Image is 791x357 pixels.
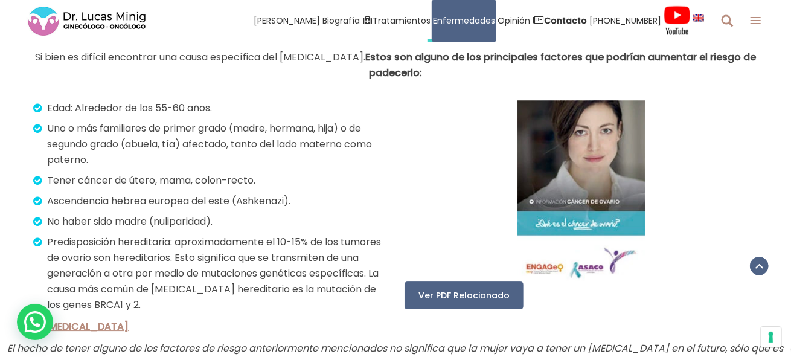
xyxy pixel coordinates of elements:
[33,50,758,81] p: Si bien es difícil encontrar una causa específica del [MEDICAL_DATA].
[254,14,320,28] span: [PERSON_NAME]
[322,14,360,28] span: Biografía
[498,14,530,28] span: Opinión
[761,327,781,347] button: Sus preferencias de consentimiento para tecnologías de seguimiento
[433,14,495,28] span: Enfermedades
[37,193,386,209] p: Ascendencia hebrea europea del este (Ashkenazi).
[418,289,510,301] span: Ver PDF Relacionado
[37,234,386,313] p: Predisposición hereditaria: aproximadamente el 10-15% de los tumores de ovario son hereditarios. ...
[664,5,691,36] img: Videos Youtube Ginecología
[373,14,431,28] span: Tratamientos
[405,281,524,309] a: Ver PDF Relacionado
[44,320,129,333] a: [MEDICAL_DATA]
[37,214,386,230] p: No haber sido madre (nuliparidad).
[693,14,704,21] img: language english
[544,14,587,27] strong: Contacto
[589,14,661,28] span: [PHONE_NUMBER]
[517,100,645,281] img: cáncer de ovario
[37,121,386,168] p: Uno o más familiares de primer grado (madre, hermana, hija) o de segundo grado (abuela, tía) afec...
[37,173,386,188] p: Tener cáncer de útero, mama, colon-recto.
[365,50,756,80] strong: Estos son alguno de los principales factores que podrían aumentar el riesgo de padecerlo:
[37,100,386,116] p: Edad: Alrededor de los 55-60 años.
